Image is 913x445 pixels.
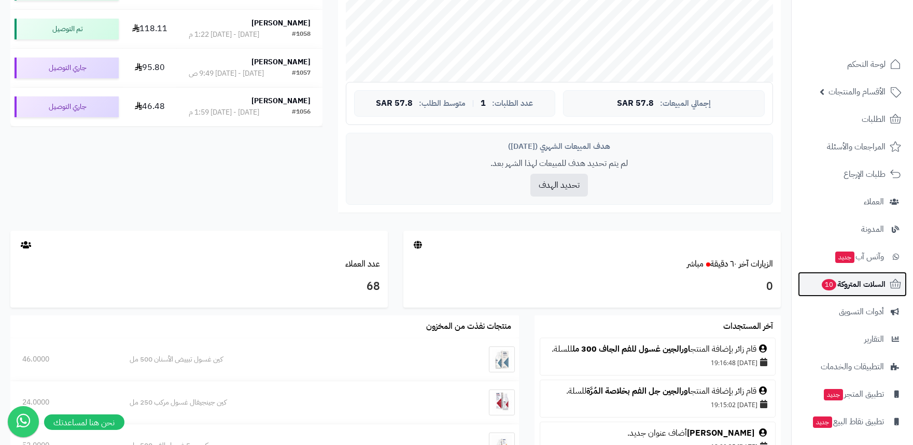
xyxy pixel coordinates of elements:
span: 57.8 SAR [617,99,654,108]
span: 57.8 SAR [376,99,413,108]
div: أضاف عنوان جديد. [545,427,770,439]
h3: 68 [18,278,380,296]
div: #1057 [292,68,311,79]
span: العملاء [864,194,884,209]
div: هدف المبيعات الشهري ([DATE]) [354,141,765,152]
strong: [PERSON_NAME] [251,18,311,29]
td: 95.80 [123,49,177,87]
div: كين غسول تبييض الأسنان 500 مل [130,354,434,365]
span: تطبيق المتجر [823,387,884,401]
span: جديد [813,416,832,428]
a: العملاء [798,189,907,214]
span: طلبات الإرجاع [844,167,886,182]
span: الطلبات [862,112,886,127]
span: لوحة التحكم [847,57,886,72]
div: Domain: [DOMAIN_NAME] [27,27,114,35]
span: أدوات التسويق [839,304,884,319]
div: Domain Overview [41,61,93,68]
span: | [472,100,475,107]
h3: آخر المستجدات [723,322,773,331]
strong: [PERSON_NAME] [251,57,311,67]
a: اورالجين غسول للفم الجاف 300 مل [572,343,691,355]
div: كين جينجيفال غسول مركب 250 مل [130,397,434,408]
a: [PERSON_NAME] [687,427,754,439]
a: أدوات التسويق [798,299,907,324]
img: tab_keywords_by_traffic_grey.svg [105,60,113,68]
div: تم التوصيل [15,19,119,39]
span: المدونة [861,222,884,237]
span: جديد [835,252,854,263]
td: 118.11 [123,10,177,48]
h3: منتجات نفذت من المخزون [426,322,511,331]
span: وآتس آب [834,249,884,264]
div: [DATE] - [DATE] 1:22 م [189,30,259,40]
a: وآتس آبجديد [798,244,907,269]
div: قام زائر بإضافة المنتج للسلة. [545,343,770,355]
div: 24.0000 [22,397,106,408]
div: [DATE] - [DATE] 9:49 ص [189,68,264,79]
a: الطلبات [798,107,907,132]
span: 1 [481,99,486,108]
td: 46.48 [123,88,177,126]
div: [DATE] 19:16:48 [545,355,770,370]
img: كين جينجيفال غسول مركب 250 مل [489,390,515,415]
small: مباشر [687,258,704,270]
a: التقارير [798,327,907,352]
div: Keywords by Traffic [116,61,171,68]
a: اورالجين جل الفم بخلاصة المُرَّة [586,385,691,397]
div: قام زائر بإضافة المنتج للسلة. [545,385,770,397]
div: #1058 [292,30,311,40]
span: متوسط الطلب: [419,99,466,108]
a: تطبيق نقاط البيعجديد [798,409,907,434]
a: التطبيقات والخدمات [798,354,907,379]
img: logo_orange.svg [17,17,25,25]
div: جاري التوصيل [15,96,119,117]
a: الزيارات آخر ٦٠ دقيقةمباشر [687,258,773,270]
h3: 0 [411,278,773,296]
span: عدد الطلبات: [493,99,533,108]
div: v 4.0.25 [29,17,51,25]
span: السلات المتروكة [821,277,886,291]
span: إجمالي المبيعات: [660,99,711,108]
img: كين غسول تبييض الأسنان 500 مل [489,346,515,372]
div: [DATE] - [DATE] 1:59 م [189,107,259,118]
img: logo-2.png [842,26,903,48]
strong: [PERSON_NAME] [251,95,311,106]
a: لوحة التحكم [798,52,907,77]
div: #1056 [292,107,311,118]
div: [DATE] 19:15:02 [545,397,770,412]
span: 10 [822,279,836,290]
a: تطبيق المتجرجديد [798,382,907,407]
a: عدد العملاء [345,258,380,270]
a: طلبات الإرجاع [798,162,907,187]
span: التطبيقات والخدمات [821,359,884,374]
span: المراجعات والأسئلة [827,140,886,154]
span: تطبيق نقاط البيع [812,414,884,429]
img: tab_domain_overview_orange.svg [30,60,38,68]
p: لم يتم تحديد هدف للمبيعات لهذا الشهر بعد. [354,158,765,170]
span: جديد [824,389,843,400]
div: 46.0000 [22,354,106,365]
button: تحديد الهدف [530,174,588,197]
span: التقارير [864,332,884,346]
a: المدونة [798,217,907,242]
a: السلات المتروكة10 [798,272,907,297]
div: جاري التوصيل [15,58,119,78]
span: الأقسام والمنتجات [828,85,886,99]
a: المراجعات والأسئلة [798,134,907,159]
img: website_grey.svg [17,27,25,35]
